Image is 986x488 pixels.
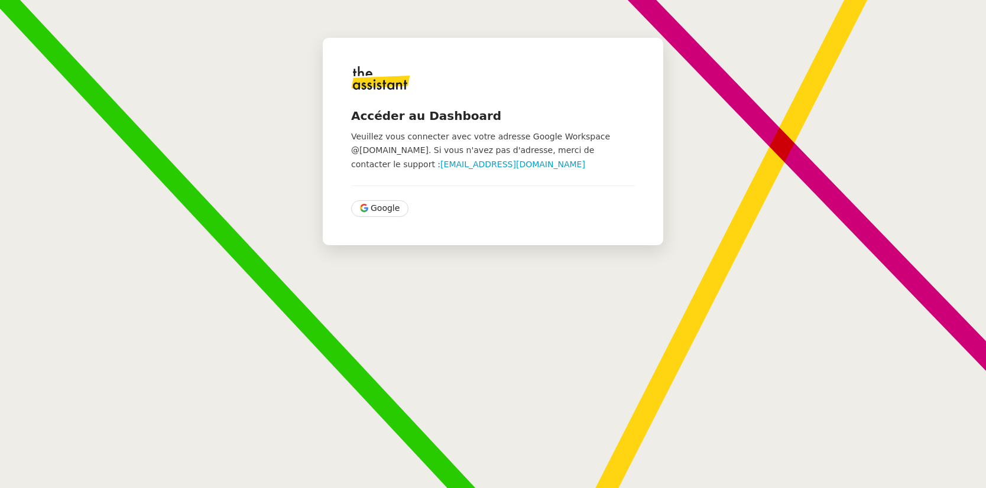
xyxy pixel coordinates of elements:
a: [EMAIL_ADDRESS][DOMAIN_NAME] [440,160,585,169]
h4: Accéder au Dashboard [351,108,635,124]
img: logo [351,66,410,90]
span: Veuillez vous connecter avec votre adresse Google Workspace @[DOMAIN_NAME]. Si vous n'avez pas d'... [351,132,610,169]
button: Google [351,200,408,217]
span: Google [371,201,400,215]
